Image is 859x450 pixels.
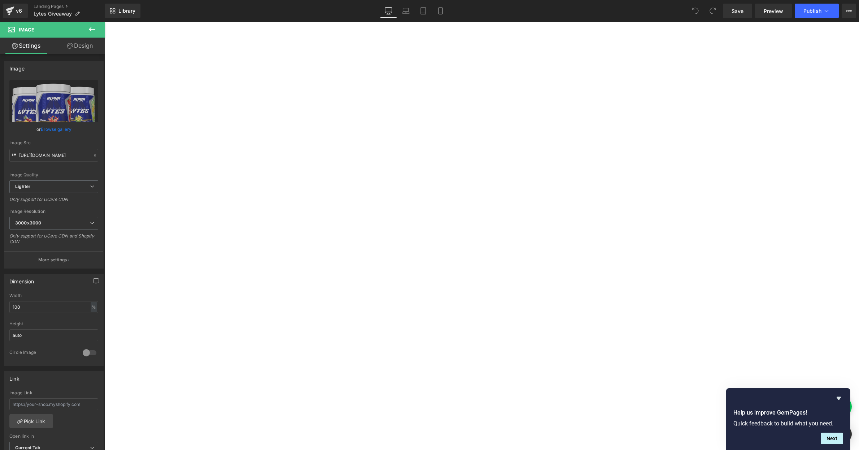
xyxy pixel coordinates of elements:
[9,274,34,284] div: Dimension
[34,4,105,9] a: Landing Pages
[415,4,432,18] a: Tablet
[54,38,106,54] a: Design
[706,4,720,18] button: Redo
[9,301,98,313] input: auto
[803,8,821,14] span: Publish
[733,408,843,417] h2: Help us improve GemPages!
[764,7,783,15] span: Preview
[9,390,98,395] div: Image Link
[9,149,98,162] input: Link
[9,197,98,207] div: Only support for UCare CDN
[9,350,75,357] div: Circle Image
[9,61,25,72] div: Image
[34,11,72,17] span: Lytes Giveaway
[842,4,856,18] button: More
[733,420,843,427] p: Quick feedback to build what you need.
[9,372,19,382] div: Link
[14,6,23,16] div: v6
[118,8,135,14] span: Library
[38,257,67,263] p: More settings
[9,125,98,133] div: or
[3,4,28,18] a: v6
[9,398,98,410] input: https://your-shop.myshopify.com
[104,22,859,450] iframe: To enrich screen reader interactions, please activate Accessibility in Grammarly extension settings
[432,4,449,18] a: Mobile
[91,302,97,312] div: %
[380,4,397,18] a: Desktop
[9,293,98,298] div: Width
[19,27,34,33] span: Image
[9,140,98,145] div: Image Src
[834,394,843,403] button: Hide survey
[15,184,30,189] b: Lighter
[105,4,140,18] a: New Library
[9,329,98,341] input: auto
[795,4,839,18] button: Publish
[41,123,71,136] a: Browse gallery
[15,220,41,226] b: 3000x3000
[733,394,843,444] div: Help us improve GemPages!
[688,4,703,18] button: Undo
[9,434,98,439] div: Open link In
[732,7,743,15] span: Save
[4,251,103,268] button: More settings
[755,4,792,18] a: Preview
[821,433,843,444] button: Next question
[9,172,98,177] div: Image Quality
[397,4,415,18] a: Laptop
[9,414,53,428] a: Pick Link
[9,209,98,214] div: Image Resolution
[9,321,98,326] div: Height
[9,233,98,249] div: Only support for UCare CDN and Shopify CDN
